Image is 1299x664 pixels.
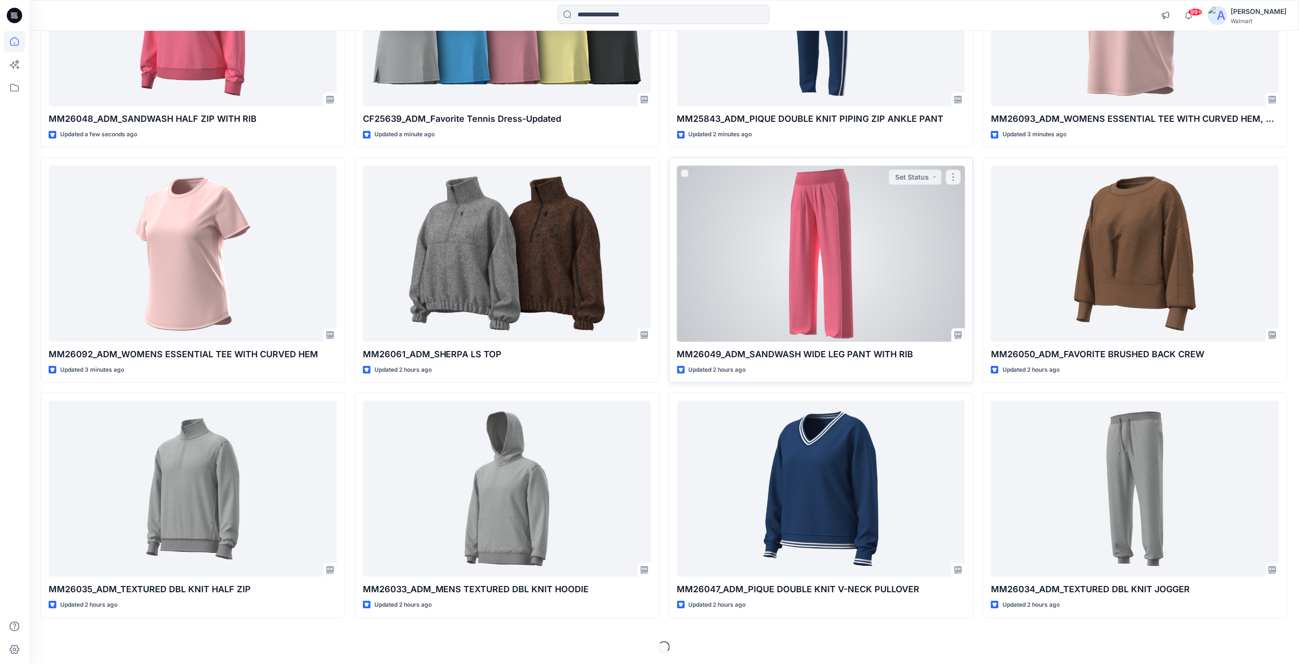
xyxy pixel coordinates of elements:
[363,348,651,361] p: MM26061_ADM_SHERPA LS TOP
[60,365,124,375] p: Updated 3 minutes ago
[991,348,1279,361] p: MM26050_ADM_FAVORITE BRUSHED BACK CREW
[991,112,1279,126] p: MM26093_ADM_WOMENS ESSENTIAL TEE WITH CURVED HEM, BACK YOKE, & SPLIT BACK SEAM
[991,583,1279,596] p: MM26034_ADM_TEXTURED DBL KNIT JOGGER
[60,130,137,140] p: Updated a few seconds ago
[991,166,1279,342] a: MM26050_ADM_FAVORITE BRUSHED BACK CREW
[689,600,746,610] p: Updated 2 hours ago
[1231,6,1287,17] div: [PERSON_NAME]
[677,112,965,126] p: MM25843_ADM_PIQUE DOUBLE KNIT PIPING ZIP ANKLE PANT
[374,130,435,140] p: Updated a minute ago
[363,166,651,342] a: MM26061_ADM_SHERPA LS TOP
[677,401,965,577] a: MM26047_ADM_PIQUE DOUBLE KNIT V-NECK PULLOVER
[49,401,337,577] a: MM26035_ADM_TEXTURED DBL KNIT HALF ZIP
[689,365,746,375] p: Updated 2 hours ago
[1003,130,1067,140] p: Updated 3 minutes ago
[49,348,337,361] p: MM26092_ADM_WOMENS ESSENTIAL TEE WITH CURVED HEM
[60,600,117,610] p: Updated 2 hours ago
[1208,6,1227,25] img: avatar
[363,112,651,126] p: CF25639_ADM_Favorite Tennis Dress-Updated
[1188,8,1203,16] span: 99+
[49,112,337,126] p: MM26048_ADM_SANDWASH HALF ZIP WITH RIB
[689,130,752,140] p: Updated 2 minutes ago
[374,600,432,610] p: Updated 2 hours ago
[677,348,965,361] p: MM26049_ADM_SANDWASH WIDE LEG PANT WITH RIB
[363,401,651,577] a: MM26033_ADM_MENS TEXTURED DBL KNIT HOODIE
[1003,365,1060,375] p: Updated 2 hours ago
[49,166,337,342] a: MM26092_ADM_WOMENS ESSENTIAL TEE WITH CURVED HEM
[374,365,432,375] p: Updated 2 hours ago
[677,166,965,342] a: MM26049_ADM_SANDWASH WIDE LEG PANT WITH RIB
[677,583,965,596] p: MM26047_ADM_PIQUE DOUBLE KNIT V-NECK PULLOVER
[363,583,651,596] p: MM26033_ADM_MENS TEXTURED DBL KNIT HOODIE
[1231,17,1287,25] div: Walmart
[1003,600,1060,610] p: Updated 2 hours ago
[991,401,1279,577] a: MM26034_ADM_TEXTURED DBL KNIT JOGGER
[49,583,337,596] p: MM26035_ADM_TEXTURED DBL KNIT HALF ZIP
